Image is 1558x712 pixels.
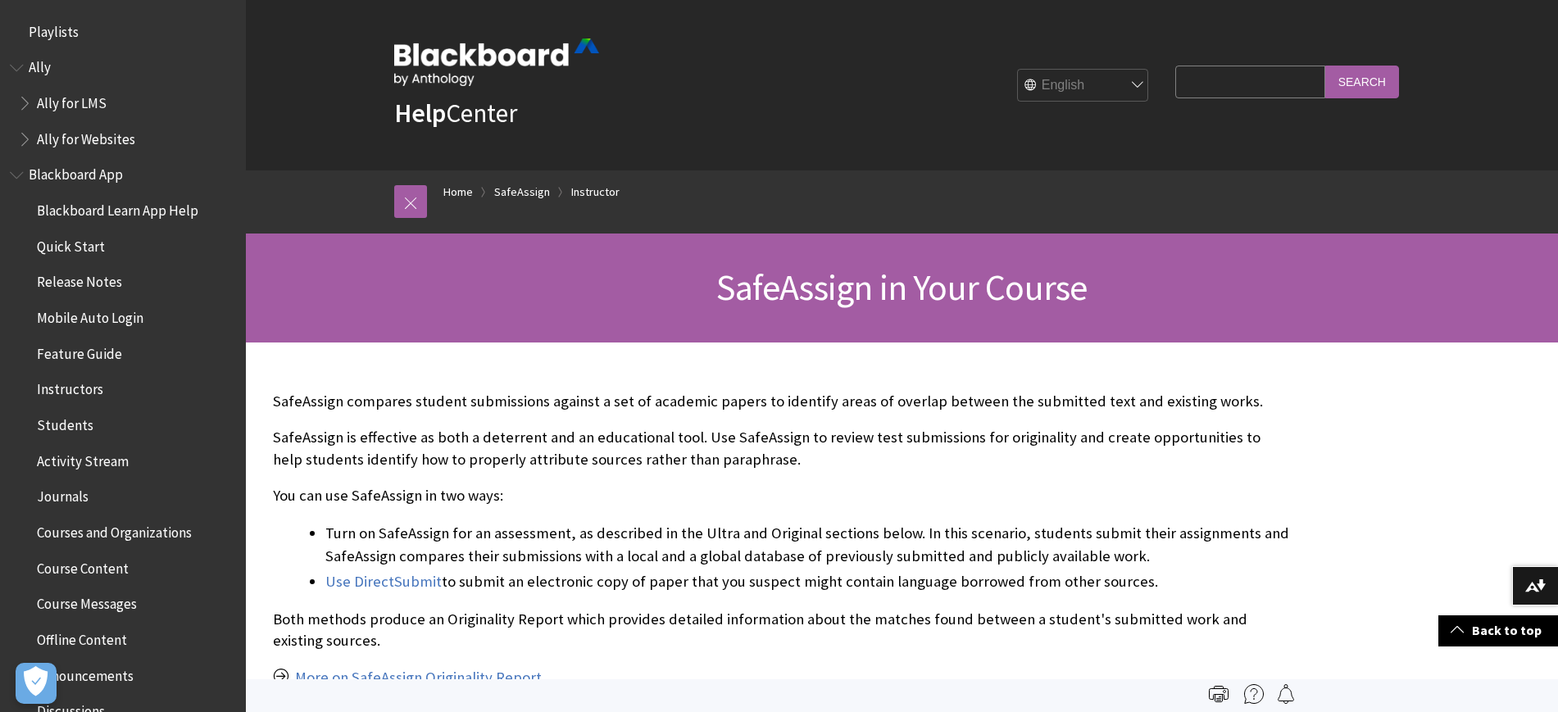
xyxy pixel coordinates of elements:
[37,483,89,506] span: Journals
[325,570,1289,593] li: to submit an electronic copy of paper that you suspect might contain language borrowed from other...
[571,182,620,202] a: Instructor
[37,626,127,648] span: Offline Content
[37,197,198,219] span: Blackboard Learn App Help
[37,662,134,684] span: Announcements
[29,161,123,184] span: Blackboard App
[394,97,446,129] strong: Help
[10,18,236,46] nav: Book outline for Playlists
[29,54,51,76] span: Ally
[37,233,105,255] span: Quick Start
[295,668,542,687] a: More on SafeAssign Originality Report
[37,555,129,577] span: Course Content
[37,591,137,613] span: Course Messages
[273,485,1289,506] p: You can use SafeAssign in two ways:
[716,265,1087,310] span: SafeAssign in Your Course
[37,125,135,147] span: Ally for Websites
[273,427,1289,469] p: SafeAssign is effective as both a deterrent and an educational tool. Use SafeAssign to review tes...
[1438,615,1558,646] a: Back to top
[10,54,236,153] nav: Book outline for Anthology Ally Help
[325,522,1289,568] li: Turn on SafeAssign for an assessment, as described in the Ultra and Original sections below. In t...
[325,572,442,592] a: Use DirectSubmit
[273,391,1289,412] p: SafeAssign compares student submissions against a set of academic papers to identify areas of ove...
[37,304,143,326] span: Mobile Auto Login
[37,411,93,433] span: Students
[1209,684,1229,704] img: Print
[1018,70,1149,102] select: Site Language Selector
[494,182,550,202] a: SafeAssign
[1276,684,1296,704] img: Follow this page
[37,447,129,469] span: Activity Stream
[37,89,107,111] span: Ally for LMS
[37,340,122,362] span: Feature Guide
[1325,66,1399,98] input: Search
[1244,684,1264,704] img: More help
[37,519,192,541] span: Courses and Organizations
[394,39,599,86] img: Blackboard by Anthology
[273,609,1289,651] p: Both methods produce an Originality Report which provides detailed information about the matches ...
[16,663,57,704] button: Açık Tercihler
[29,18,79,40] span: Playlists
[37,269,122,291] span: Release Notes
[37,376,103,398] span: Instructors
[394,97,517,129] a: HelpCenter
[443,182,473,202] a: Home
